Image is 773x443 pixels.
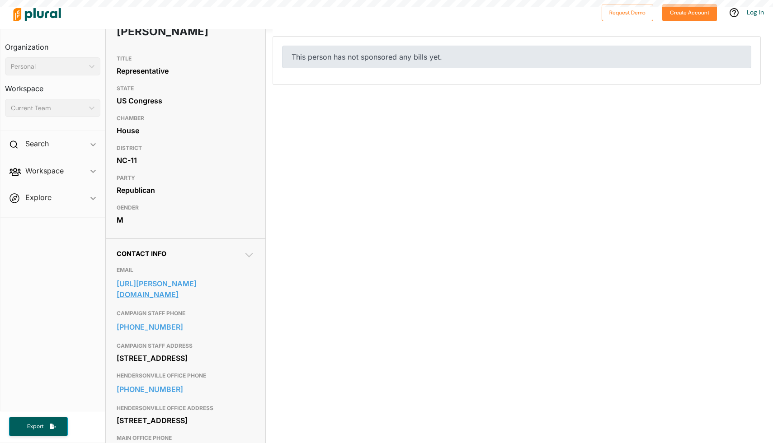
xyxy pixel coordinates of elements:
[11,103,85,113] div: Current Team
[117,414,254,427] div: [STREET_ADDRESS]
[117,53,254,64] h3: TITLE
[117,183,254,197] div: Republican
[117,213,254,227] div: M
[117,154,254,167] div: NC-11
[117,143,254,154] h3: DISTRICT
[11,62,85,71] div: Personal
[21,423,50,430] span: Export
[662,4,717,21] button: Create Account
[662,7,717,17] a: Create Account
[747,8,764,16] a: Log In
[5,34,100,54] h3: Organization
[117,382,254,396] a: [PHONE_NUMBER]
[602,4,653,21] button: Request Demo
[117,83,254,94] h3: STATE
[117,370,254,381] h3: HENDERSONVILLE OFFICE PHONE
[117,308,254,319] h3: CAMPAIGN STAFF PHONE
[117,18,199,45] h1: [PERSON_NAME]
[117,265,254,275] h3: EMAIL
[117,113,254,124] h3: CHAMBER
[117,320,254,334] a: [PHONE_NUMBER]
[117,351,254,365] div: [STREET_ADDRESS]
[117,250,166,257] span: Contact Info
[117,173,254,183] h3: PARTY
[9,417,68,436] button: Export
[117,277,254,301] a: [URL][PERSON_NAME][DOMAIN_NAME]
[117,202,254,213] h3: GENDER
[282,46,751,68] div: This person has not sponsored any bills yet.
[25,139,49,149] h2: Search
[117,340,254,351] h3: CAMPAIGN STAFF ADDRESS
[117,403,254,414] h3: HENDERSONVILLE OFFICE ADDRESS
[117,64,254,78] div: Representative
[602,7,653,17] a: Request Demo
[117,94,254,107] div: US Congress
[117,124,254,137] div: House
[5,75,100,95] h3: Workspace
